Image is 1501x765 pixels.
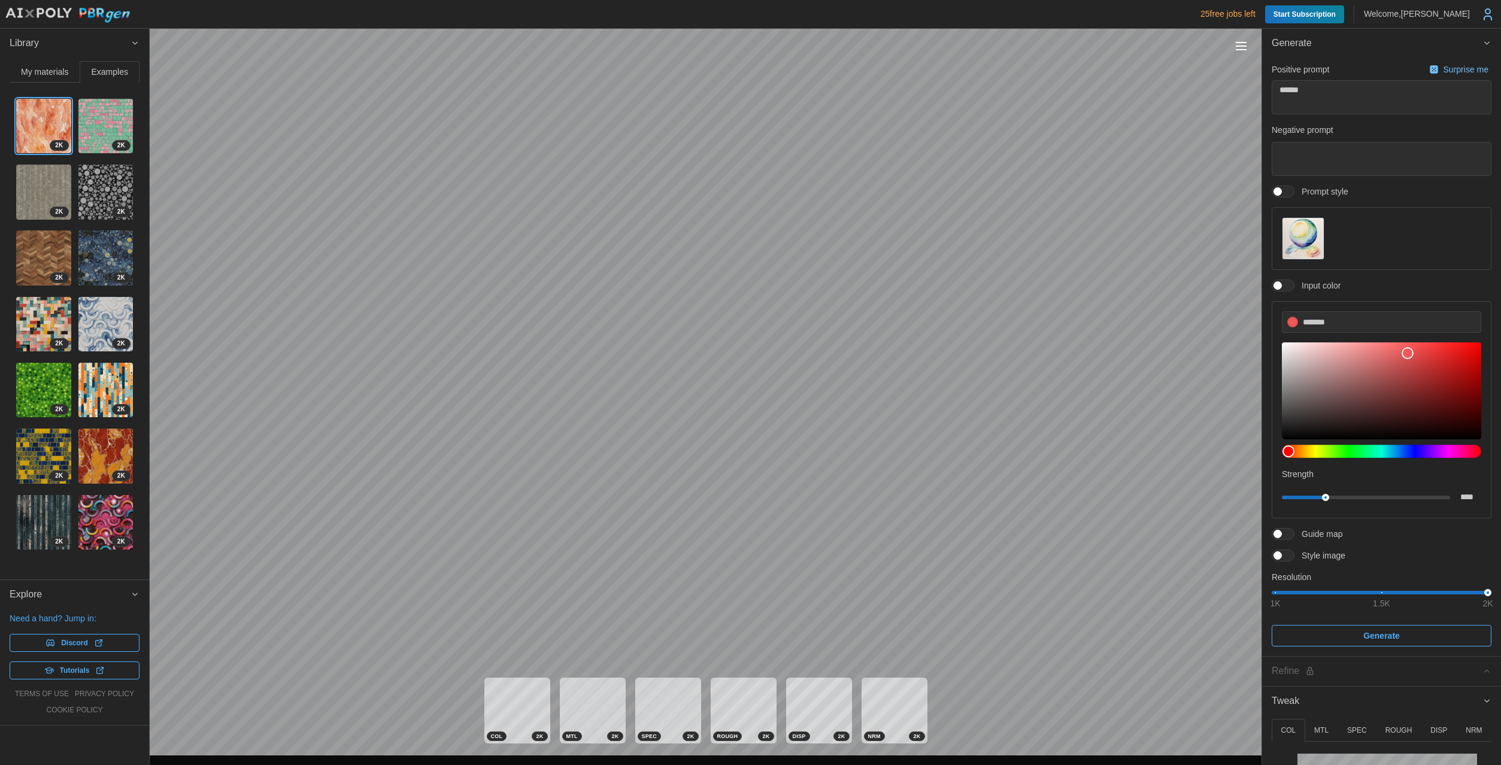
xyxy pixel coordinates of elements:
[10,634,140,652] a: Discord
[1363,626,1400,646] span: Generate
[1294,550,1345,561] span: Style image
[1282,468,1481,480] p: Strength
[10,661,140,679] a: Tutorials
[536,732,543,740] span: 2 K
[1466,725,1482,736] p: NRM
[1294,528,1342,540] span: Guide map
[1294,280,1341,292] span: Input color
[1262,657,1501,686] button: Refine
[1294,186,1348,198] span: Prompt style
[16,494,72,551] a: VHlsLYLO2dYIXbUDQv9T2K
[16,363,71,418] img: JRFGPhhRt5Yj1BDkBmTq
[78,164,134,220] a: rHikvvBoB3BgiCY53ZRV2K
[1444,63,1491,75] p: Surprise me
[61,635,88,651] span: Discord
[1314,725,1329,736] p: MTL
[1430,725,1447,736] p: DISP
[16,99,71,154] img: x8yfbN4GTchSu5dOOcil
[1272,625,1491,646] button: Generate
[16,495,71,550] img: VHlsLYLO2dYIXbUDQv9T
[10,612,140,624] p: Need a hand? Jump in:
[1281,725,1296,736] p: COL
[117,273,125,283] span: 2 K
[16,428,72,484] a: SqvTK9WxGY1p835nerRz2K
[1262,687,1501,716] button: Tweak
[5,7,131,23] img: AIxPoly PBRgen
[1200,8,1256,20] p: 25 free jobs left
[1347,725,1367,736] p: SPEC
[1272,63,1329,75] p: Positive prompt
[60,662,90,679] span: Tutorials
[78,296,134,353] a: BaNnYycJ0fHhekiD6q2s2K
[1364,8,1470,20] p: Welcome, [PERSON_NAME]
[55,405,63,414] span: 2 K
[1273,5,1336,23] span: Start Subscription
[55,141,63,150] span: 2 K
[78,363,134,418] img: E0WDekRgOSM6MXRuYTC4
[117,339,125,348] span: 2 K
[78,428,134,484] a: PtnkfkJ0rlOgzqPVzBbq2K
[75,689,134,699] a: privacy policy
[55,207,63,217] span: 2 K
[78,429,134,484] img: PtnkfkJ0rlOgzqPVzBbq
[1272,571,1491,583] p: Resolution
[117,207,125,217] span: 2 K
[21,68,68,76] span: My materials
[1385,725,1412,736] p: ROUGH
[55,471,63,481] span: 2 K
[78,297,134,352] img: BaNnYycJ0fHhekiD6q2s
[117,537,125,547] span: 2 K
[1272,124,1491,136] p: Negative prompt
[1272,687,1482,716] span: Tweak
[1282,218,1324,259] img: Prompt style
[16,230,72,286] a: xGfjer9ro03ZFYxz6oRE2K
[491,732,503,740] span: COL
[117,405,125,414] span: 2 K
[78,99,134,154] img: A4Ip82XD3EJnSCKI0NXd
[92,68,128,76] span: Examples
[55,537,63,547] span: 2 K
[16,230,71,286] img: xGfjer9ro03ZFYxz6oRE
[1265,5,1344,23] a: Start Subscription
[1262,58,1501,656] div: Generate
[793,732,806,740] span: DISP
[1272,29,1482,58] span: Generate
[78,495,134,550] img: CHIX8LGRgTTB8f7hNWti
[717,732,738,740] span: ROUGH
[1262,29,1501,58] button: Generate
[838,732,845,740] span: 2 K
[16,164,72,220] a: xFUu4JYEYTMgrsbqNkuZ2K
[78,165,134,220] img: rHikvvBoB3BgiCY53ZRV
[913,732,920,740] span: 2 K
[16,429,71,484] img: SqvTK9WxGY1p835nerRz
[687,732,694,740] span: 2 K
[117,471,125,481] span: 2 K
[1426,61,1491,78] button: Surprise me
[16,98,72,154] a: x8yfbN4GTchSu5dOOcil2K
[10,29,131,58] span: Library
[117,141,125,150] span: 2 K
[15,689,69,699] a: terms of use
[868,732,881,740] span: NRM
[78,98,134,154] a: A4Ip82XD3EJnSCKI0NXd2K
[1233,38,1250,54] button: Toggle viewport controls
[55,273,63,283] span: 2 K
[10,580,131,609] span: Explore
[1272,664,1482,679] div: Refine
[78,230,134,286] a: Hz2WzdisDSdMN9J5i1Bs2K
[78,494,134,551] a: CHIX8LGRgTTB8f7hNWti2K
[642,732,657,740] span: SPEC
[78,362,134,418] a: E0WDekRgOSM6MXRuYTC42K
[46,705,102,715] a: cookie policy
[762,732,769,740] span: 2 K
[16,165,71,220] img: xFUu4JYEYTMgrsbqNkuZ
[16,297,71,352] img: HoR2omZZLXJGORTLu1Xa
[566,732,578,740] span: MTL
[1282,217,1324,260] button: Prompt style
[16,296,72,353] a: HoR2omZZLXJGORTLu1Xa2K
[16,362,72,418] a: JRFGPhhRt5Yj1BDkBmTq2K
[78,230,134,286] img: Hz2WzdisDSdMN9J5i1Bs
[55,339,63,348] span: 2 K
[611,732,618,740] span: 2 K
